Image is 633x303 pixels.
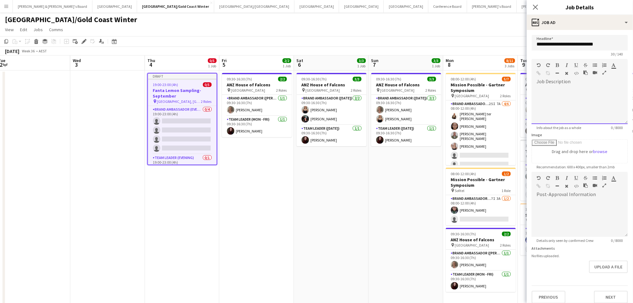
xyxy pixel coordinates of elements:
[532,246,555,251] label: Attachments
[574,71,579,76] button: HTML Code
[532,165,620,169] span: Recommendation: 600 x 400px, smaller than 2mb
[537,63,541,68] button: Undo
[593,63,597,68] button: Unordered List
[294,0,339,12] button: [GEOGRAPHIC_DATA]
[384,0,428,12] button: [GEOGRAPHIC_DATA]
[602,63,607,68] button: Ordered List
[137,0,214,12] button: [GEOGRAPHIC_DATA]/Gold Coast Winter
[546,176,551,180] button: Redo
[565,71,569,76] button: Clear Formatting
[556,176,560,180] button: Bold
[606,52,628,56] span: 30 / 140
[537,176,541,180] button: Undo
[612,63,616,68] button: Text Color
[467,0,517,12] button: [PERSON_NAME]'s Board
[527,3,633,11] h3: Job Details
[214,0,294,12] button: [GEOGRAPHIC_DATA]/[GEOGRAPHIC_DATA]
[584,183,588,188] button: Paste as plain text
[565,184,569,189] button: Clear Formatting
[574,184,579,189] button: HTML Code
[556,71,560,76] button: Horizontal Line
[556,184,560,189] button: Horizontal Line
[606,125,628,130] span: 0 / 8000
[602,183,607,188] button: Fullscreen
[574,63,579,68] button: Underline
[428,0,467,12] button: Conference Board
[589,261,628,273] button: Upload a file
[339,0,384,12] button: [GEOGRAPHIC_DATA]
[527,15,633,30] div: Job Ad
[517,0,596,12] button: [PERSON_NAME] & [PERSON_NAME]'s Board
[13,0,92,12] button: [PERSON_NAME] & [PERSON_NAME]'s Board
[593,176,597,180] button: Unordered List
[574,176,579,180] button: Underline
[532,238,599,243] span: Details only seen by confirmed Crew
[556,63,560,68] button: Bold
[602,176,607,180] button: Ordered List
[593,70,597,75] button: Insert video
[606,238,628,243] span: 0 / 8000
[532,125,586,130] span: Info about the job as a whole
[584,70,588,75] button: Paste as plain text
[546,63,551,68] button: Redo
[565,63,569,68] button: Italic
[593,183,597,188] button: Insert video
[565,176,569,180] button: Italic
[584,63,588,68] button: Strikethrough
[612,176,616,180] button: Text Color
[92,0,137,12] button: [GEOGRAPHIC_DATA]
[602,70,607,75] button: Fullscreen
[532,253,628,258] div: No files uploaded.
[584,176,588,180] button: Strikethrough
